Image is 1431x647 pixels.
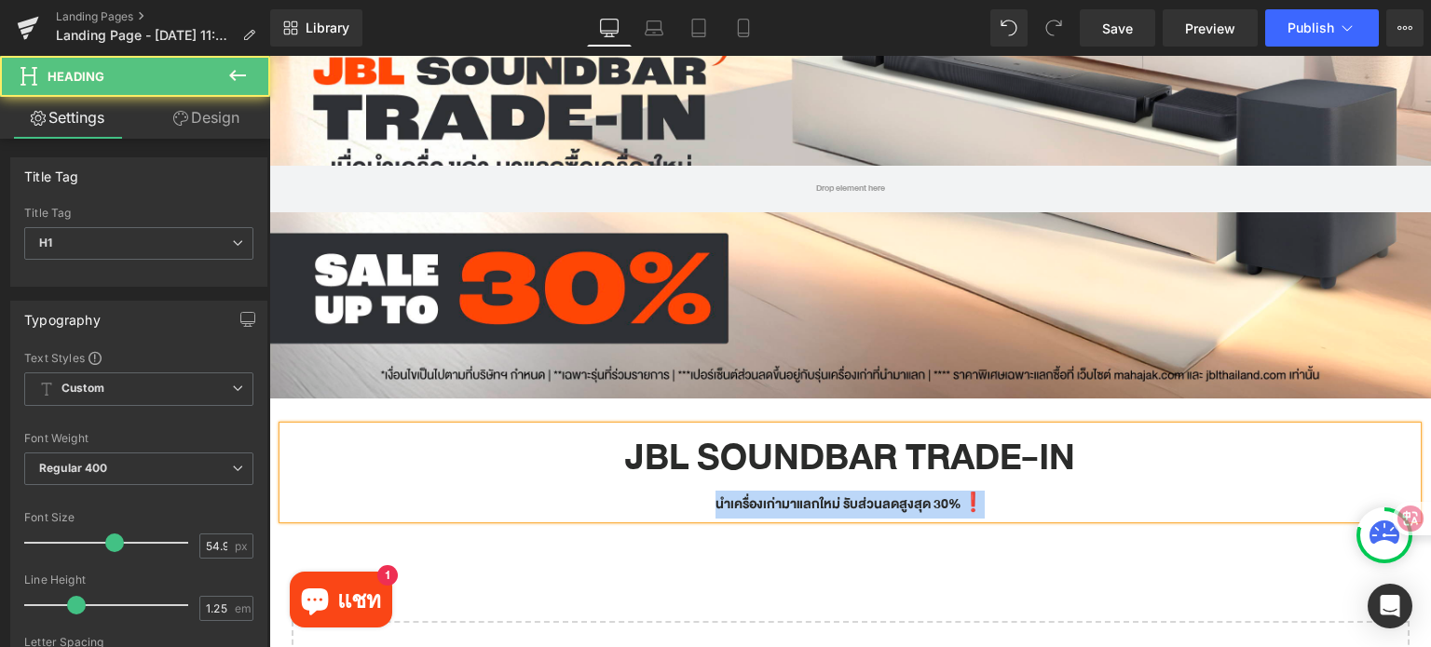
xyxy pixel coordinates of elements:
[270,9,362,47] a: New Library
[14,435,1148,463] div: นำเครื่องเก่ามาแลกใหม่ รับส่วนลดสูงสุด 30%❗️
[1288,20,1334,35] span: Publish
[1386,9,1424,47] button: More
[1102,19,1133,38] span: Save
[1163,9,1258,47] a: Preview
[48,69,104,84] span: Heading
[1368,584,1412,628] div: Open Intercom Messenger
[24,302,101,328] div: Typography
[24,158,79,184] div: Title Tag
[676,9,721,47] a: Tablet
[15,516,129,576] inbox-online-store-chat: แชทร้านค้าออนไลน์ของ Shopify
[24,573,253,586] div: Line Height
[721,9,766,47] a: Mobile
[139,97,274,139] a: Design
[587,9,632,47] a: Desktop
[632,9,676,47] a: Laptop
[24,511,253,524] div: Font Size
[24,350,253,365] div: Text Styles
[14,371,1148,435] h1: JBL SOUNDBAR TRADE-IN
[24,432,253,445] div: Font Weight
[24,207,253,220] div: Title Tag
[235,540,251,552] span: px
[990,9,1028,47] button: Undo
[1035,9,1072,47] button: Redo
[1185,19,1235,38] span: Preview
[1265,9,1379,47] button: Publish
[39,461,108,475] b: Regular 400
[56,9,270,24] a: Landing Pages
[306,20,349,36] span: Library
[235,602,251,614] span: em
[56,28,235,43] span: Landing Page - [DATE] 11:09:28
[39,236,52,249] b: H1
[61,381,104,397] b: Custom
